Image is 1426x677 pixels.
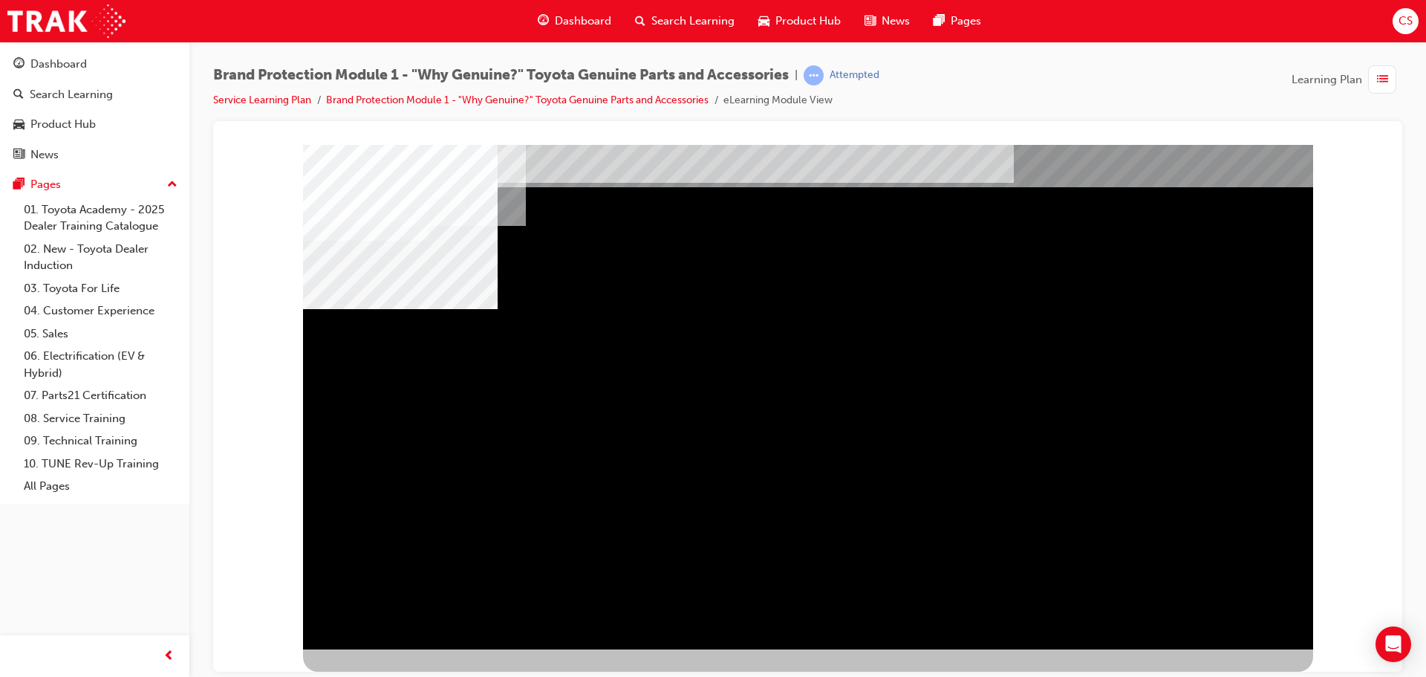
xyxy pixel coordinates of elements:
span: CS [1399,13,1413,30]
a: Product Hub [6,111,183,138]
div: Attempted [830,68,879,82]
a: News [6,141,183,169]
span: News [882,13,910,30]
span: Search Learning [651,13,735,30]
span: news-icon [865,12,876,30]
div: Open Intercom Messenger [1375,626,1411,662]
span: Pages [951,13,981,30]
span: pages-icon [934,12,945,30]
a: guage-iconDashboard [526,6,623,36]
a: Service Learning Plan [213,94,311,106]
a: news-iconNews [853,6,922,36]
a: 09. Technical Training [18,430,183,453]
span: Product Hub [775,13,841,30]
span: car-icon [758,12,769,30]
span: search-icon [13,88,24,102]
span: search-icon [635,12,645,30]
div: Search Learning [30,86,113,103]
button: Pages [6,171,183,198]
span: prev-icon [163,647,175,666]
a: 03. Toyota For Life [18,277,183,300]
div: BACK Trigger this button to go to the previous slide [78,505,172,531]
span: list-icon [1377,71,1388,89]
span: learningRecordVerb_ATTEMPT-icon [804,65,824,85]
div: Product Hub [30,116,96,133]
span: guage-icon [538,12,549,30]
a: 07. Parts21 Certification [18,384,183,407]
span: pages-icon [13,178,25,192]
span: Brand Protection Module 1 - "Why Genuine?" Toyota Genuine Parts and Accessories [213,67,789,84]
button: DashboardSearch LearningProduct HubNews [6,48,183,171]
span: Dashboard [555,13,611,30]
a: 02. New - Toyota Dealer Induction [18,238,183,277]
a: Dashboard [6,51,183,78]
span: up-icon [167,175,178,195]
span: | [795,67,798,84]
span: news-icon [13,149,25,162]
a: search-iconSearch Learning [623,6,746,36]
button: CS [1393,8,1419,34]
a: 01. Toyota Academy - 2025 Dealer Training Catalogue [18,198,183,238]
a: Search Learning [6,81,183,108]
a: Brand Protection Module 1 - "Why Genuine?" Toyota Genuine Parts and Accessories [326,94,709,106]
div: News [30,146,59,163]
a: All Pages [18,475,183,498]
a: pages-iconPages [922,6,993,36]
span: guage-icon [13,58,25,71]
button: Learning Plan [1292,65,1402,94]
li: eLearning Module View [723,92,833,109]
div: Dashboard [30,56,87,73]
span: car-icon [13,118,25,132]
a: 08. Service Training [18,407,183,430]
img: Trak [7,4,126,38]
a: 04. Customer Experience [18,299,183,323]
a: car-iconProduct Hub [746,6,853,36]
a: 05. Sales [18,323,183,346]
a: 10. TUNE Rev-Up Training [18,453,183,476]
a: 06. Electrification (EV & Hybrid) [18,345,183,384]
span: Learning Plan [1292,71,1362,88]
div: Pages [30,176,61,193]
